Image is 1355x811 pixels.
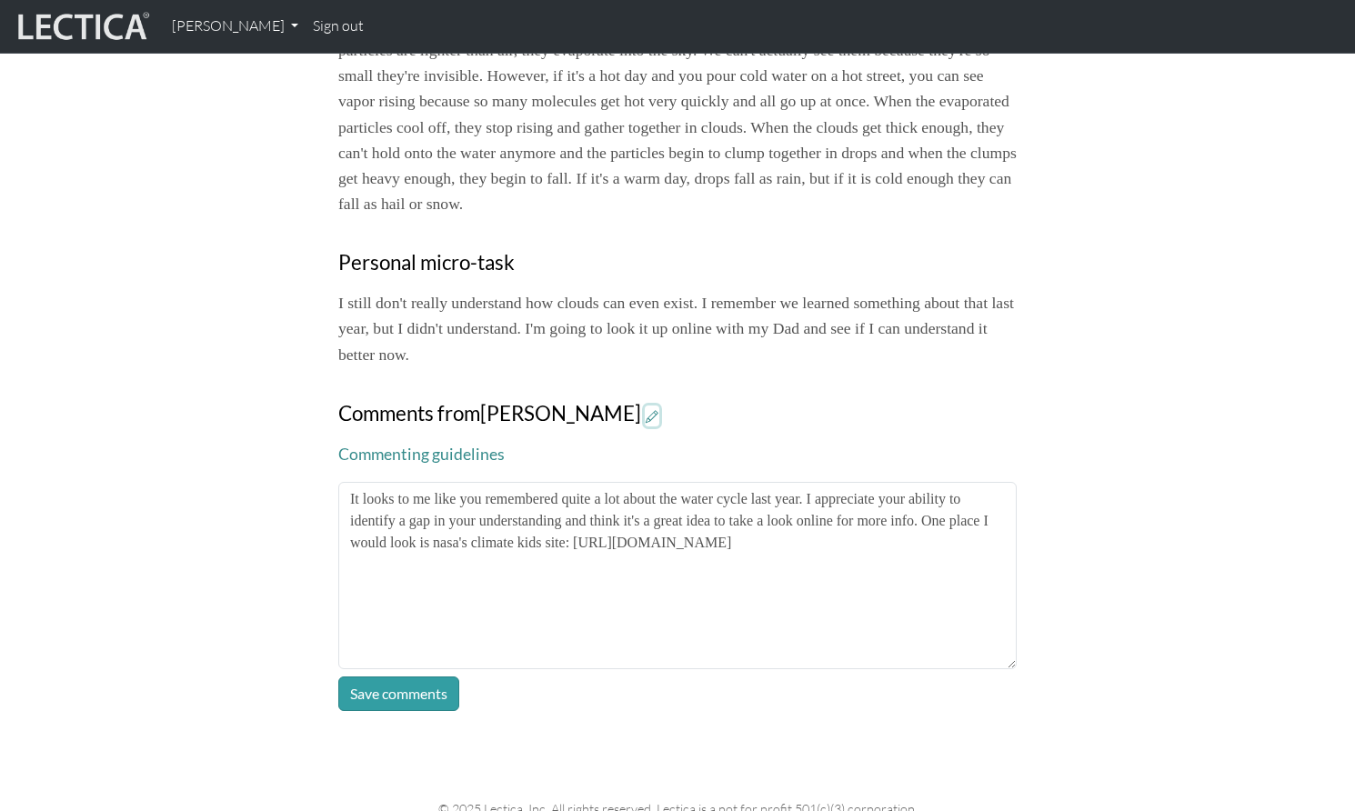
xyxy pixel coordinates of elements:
a: Commenting guidelines [338,445,505,464]
h3: Personal micro-task [338,251,1017,275]
a: [PERSON_NAME] [165,7,306,45]
span: [PERSON_NAME] [480,401,641,426]
a: Sign out [306,7,371,45]
button: Save comments [338,676,459,711]
p: I still don't really understand how clouds can even exist. I remember we learned something about ... [338,290,1017,366]
img: lecticalive [14,9,150,44]
h3: Comments from [338,402,1017,426]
